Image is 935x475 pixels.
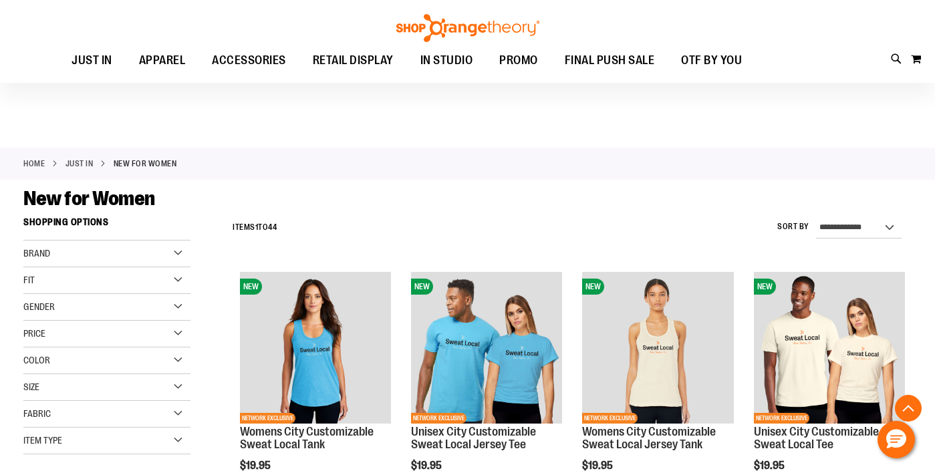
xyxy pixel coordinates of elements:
[777,221,809,232] label: Sort By
[754,425,879,452] a: Unisex City Customizable Sweat Local Tee
[551,45,668,76] a: FINAL PUSH SALE
[668,45,755,76] a: OTF BY YOU
[499,45,538,75] span: PROMO
[240,279,262,295] span: NEW
[411,460,444,472] span: $19.95
[582,413,638,424] span: NETWORK EXCLUSIVE
[23,328,45,339] span: Price
[23,408,51,419] span: Fabric
[565,45,655,75] span: FINAL PUSH SALE
[582,425,716,452] a: Womens City Customizable Sweat Local Jersey Tank
[23,355,50,365] span: Color
[299,45,407,76] a: RETAIL DISPLAY
[411,279,433,295] span: NEW
[23,241,190,267] div: Brand
[23,374,190,401] div: Size
[23,435,62,446] span: Item Type
[198,45,299,76] a: ACCESSORIES
[212,45,286,75] span: ACCESSORIES
[754,279,776,295] span: NEW
[411,425,536,452] a: Unisex City Customizable Sweat Local Jersey Tee
[58,45,126,75] a: JUST IN
[23,428,190,454] div: Item Type
[23,381,39,392] span: Size
[407,45,487,76] a: IN STUDIO
[23,210,190,241] strong: Shopping Options
[23,158,45,170] a: Home
[23,275,35,285] span: Fit
[754,413,809,424] span: NETWORK EXCLUSIVE
[754,272,905,425] a: Image of Unisex City Customizable Very Important TeeNEWNETWORK EXCLUSIVE
[126,45,199,76] a: APPAREL
[268,222,277,232] span: 44
[394,14,541,42] img: Shop Orangetheory
[23,248,50,259] span: Brand
[582,272,733,423] img: City Customizable Jersey Racerback Tank
[754,272,905,423] img: Image of Unisex City Customizable Very Important Tee
[65,158,94,170] a: JUST IN
[240,413,295,424] span: NETWORK EXCLUSIVE
[23,347,190,374] div: Color
[23,267,190,294] div: Fit
[240,460,273,472] span: $19.95
[114,158,177,170] strong: New for Women
[23,301,55,312] span: Gender
[23,401,190,428] div: Fabric
[23,187,155,210] span: New for Women
[411,413,466,424] span: NETWORK EXCLUSIVE
[72,45,112,75] span: JUST IN
[411,272,562,423] img: Unisex City Customizable Fine Jersey Tee
[23,294,190,321] div: Gender
[255,222,259,232] span: 1
[486,45,551,76] a: PROMO
[411,272,562,425] a: Unisex City Customizable Fine Jersey TeeNEWNETWORK EXCLUSIVE
[878,421,915,458] button: Hello, have a question? Let’s chat.
[582,279,604,295] span: NEW
[754,460,787,472] span: $19.95
[313,45,394,75] span: RETAIL DISPLAY
[240,272,391,423] img: City Customizable Perfect Racerback Tank
[582,460,615,472] span: $19.95
[233,217,277,238] h2: Items to
[23,321,190,347] div: Price
[139,45,186,75] span: APPAREL
[582,272,733,425] a: City Customizable Jersey Racerback TankNEWNETWORK EXCLUSIVE
[420,45,473,75] span: IN STUDIO
[681,45,742,75] span: OTF BY YOU
[240,425,374,452] a: Womens City Customizable Sweat Local Tank
[240,272,391,425] a: City Customizable Perfect Racerback TankNEWNETWORK EXCLUSIVE
[895,395,922,422] button: Back To Top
